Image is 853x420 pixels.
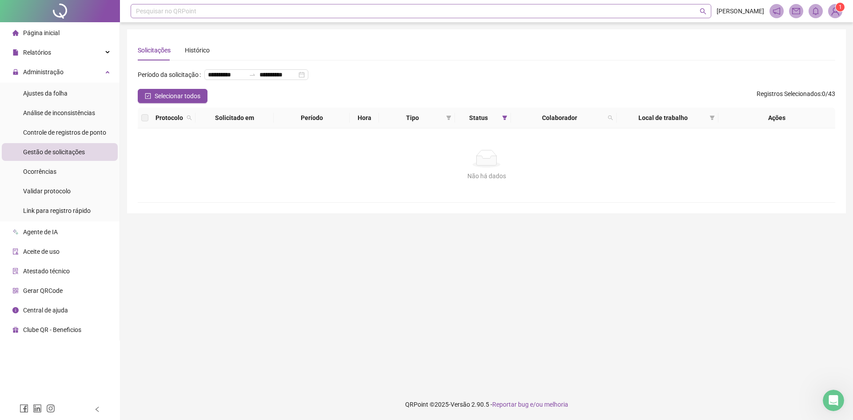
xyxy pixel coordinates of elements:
button: Selecionar todos [138,89,207,103]
span: Análise de inconsistências [23,109,95,116]
span: Atestado técnico [23,268,70,275]
span: filter [444,111,453,124]
iframe: Intercom live chat [823,390,844,411]
span: Versão [450,401,470,408]
span: Gestão de solicitações [23,148,85,156]
span: notification [773,7,781,15]
span: Agente de IA [23,228,58,236]
span: search [185,111,194,124]
span: Página inicial [23,29,60,36]
span: search [606,111,615,124]
span: home [12,30,19,36]
span: Protocolo [155,113,183,123]
span: facebook [20,404,28,413]
sup: Atualize o seu contato no menu Meus Dados [836,3,845,12]
span: Validar protocolo [23,188,71,195]
span: Gerar QRCode [23,287,63,294]
span: instagram [46,404,55,413]
span: to [249,71,256,78]
span: [PERSON_NAME] [717,6,764,16]
span: Aceite de uso [23,248,60,255]
span: solution [12,268,19,274]
span: : 0 / 43 [757,89,835,103]
th: Período [274,108,350,128]
span: filter [500,111,509,124]
span: search [187,115,192,120]
span: gift [12,327,19,333]
span: Registros Selecionados [757,90,821,97]
span: filter [710,115,715,120]
span: Selecionar todos [155,91,200,101]
span: Tipo [383,113,442,123]
span: Administração [23,68,64,76]
span: bell [812,7,820,15]
span: Clube QR - Beneficios [23,326,81,333]
span: Ajustes da folha [23,90,68,97]
span: Link para registro rápido [23,207,91,214]
span: search [608,115,613,120]
div: Histórico [185,45,210,55]
label: Período da solicitação [138,68,204,82]
span: Ocorrências [23,168,56,175]
span: lock [12,69,19,75]
span: swap-right [249,71,256,78]
span: linkedin [33,404,42,413]
span: file [12,49,19,56]
span: qrcode [12,288,19,294]
div: Não há dados [148,171,825,181]
span: Local de trabalho [620,113,706,123]
span: filter [502,115,507,120]
th: Hora [350,108,379,128]
th: Solicitado em [195,108,274,128]
span: Controle de registros de ponto [23,129,106,136]
span: info-circle [12,307,19,313]
span: filter [446,115,451,120]
span: Reportar bug e/ou melhoria [492,401,568,408]
span: filter [708,111,717,124]
span: Relatórios [23,49,51,56]
span: left [94,406,100,412]
span: 1 [839,4,842,10]
span: Colaborador [514,113,604,123]
span: Central de ajuda [23,307,68,314]
span: search [700,8,706,15]
img: 82407 [829,4,842,18]
span: check-square [145,93,151,99]
span: audit [12,248,19,255]
span: mail [792,7,800,15]
div: Ações [722,113,832,123]
footer: QRPoint © 2025 - 2.90.5 - [120,389,853,420]
span: Status [458,113,499,123]
div: Solicitações [138,45,171,55]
